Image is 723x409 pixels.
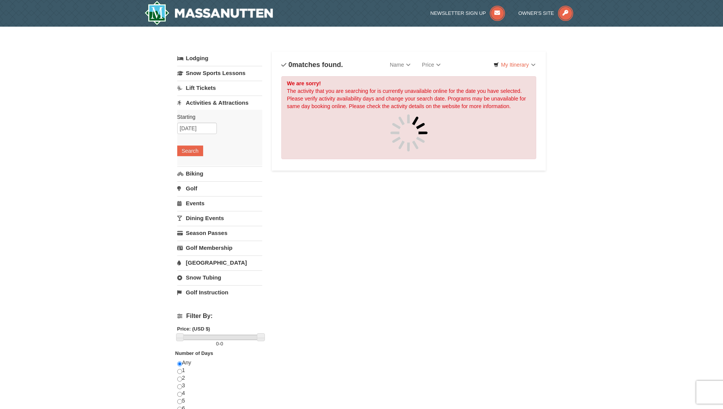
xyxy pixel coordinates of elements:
h4: matches found. [281,61,343,69]
a: Snow Sports Lessons [177,66,262,80]
a: [GEOGRAPHIC_DATA] [177,256,262,270]
a: Owner's Site [518,10,573,16]
a: Golf Instruction [177,285,262,299]
h4: Filter By: [177,313,262,320]
a: My Itinerary [489,59,540,70]
a: Season Passes [177,226,262,240]
a: Events [177,196,262,210]
div: The activity that you are searching for is currently unavailable online for the date you have sel... [281,76,537,159]
span: Owner's Site [518,10,554,16]
label: - [177,340,262,348]
a: Lodging [177,51,262,65]
label: Starting [177,113,256,121]
span: 0 [289,61,292,69]
img: Massanutten Resort Logo [144,1,273,25]
a: Dining Events [177,211,262,225]
span: 0 [220,341,223,347]
strong: Price: (USD $) [177,326,210,332]
a: Newsletter Sign Up [430,10,505,16]
img: spinner.gif [390,114,428,152]
a: Snow Tubing [177,270,262,284]
a: Activities & Attractions [177,96,262,110]
button: Search [177,145,203,156]
span: 0 [216,341,219,347]
a: Lift Tickets [177,81,262,95]
a: Price [416,57,446,72]
strong: We are sorry! [287,80,321,86]
span: Newsletter Sign Up [430,10,486,16]
a: Golf Membership [177,241,262,255]
a: Massanutten Resort [144,1,273,25]
a: Golf [177,181,262,195]
a: Name [384,57,416,72]
strong: Number of Days [175,350,213,356]
a: Biking [177,166,262,181]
